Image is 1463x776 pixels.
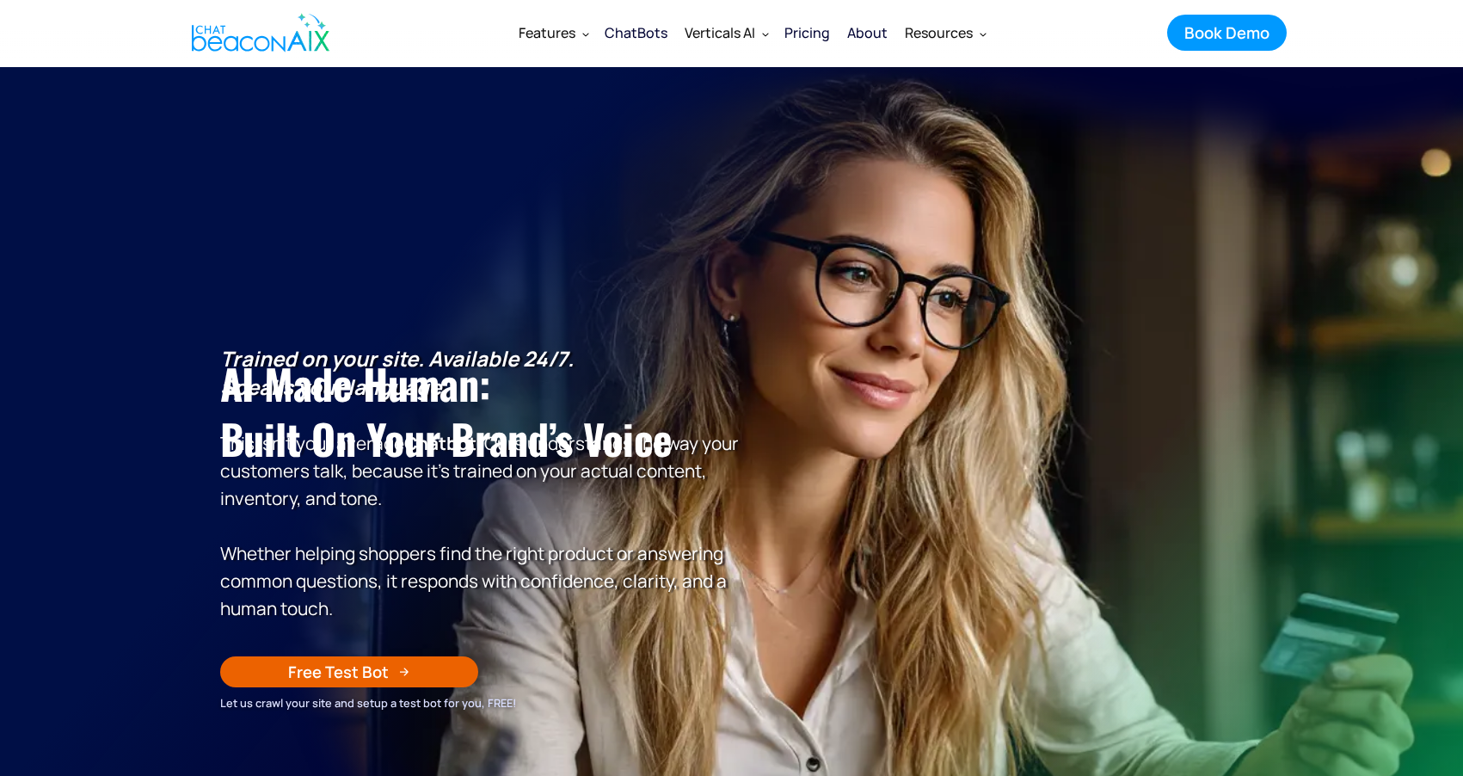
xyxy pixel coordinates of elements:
img: Dropdown [762,30,769,37]
a: Pricing [776,10,839,55]
span: Built on Your Brand’s Voice [220,408,673,469]
a: ChatBots [596,12,676,53]
div: Free Test Bot [288,661,389,683]
div: Resources [905,21,973,45]
div: ChatBots [605,21,667,45]
h1: AI Made Human: ‍ [220,356,741,466]
div: Features [519,21,575,45]
a: Free Test Bot [220,656,478,687]
div: Let us crawl your site and setup a test bot for you, FREE! [220,693,741,712]
strong: Trained on your site. Available 24/7. Speaks your language. [220,344,574,401]
p: This isn’t your average . Ours understands the way your customers talk, because it’s trained on y... [220,345,741,622]
div: Pricing [784,21,830,45]
img: Arrow [399,667,409,677]
img: Dropdown [980,30,987,37]
div: Verticals AI [685,21,755,45]
div: About [847,21,888,45]
div: Book Demo [1184,22,1269,44]
a: Book Demo [1167,15,1287,51]
a: About [839,10,896,55]
img: Dropdown [582,30,589,37]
